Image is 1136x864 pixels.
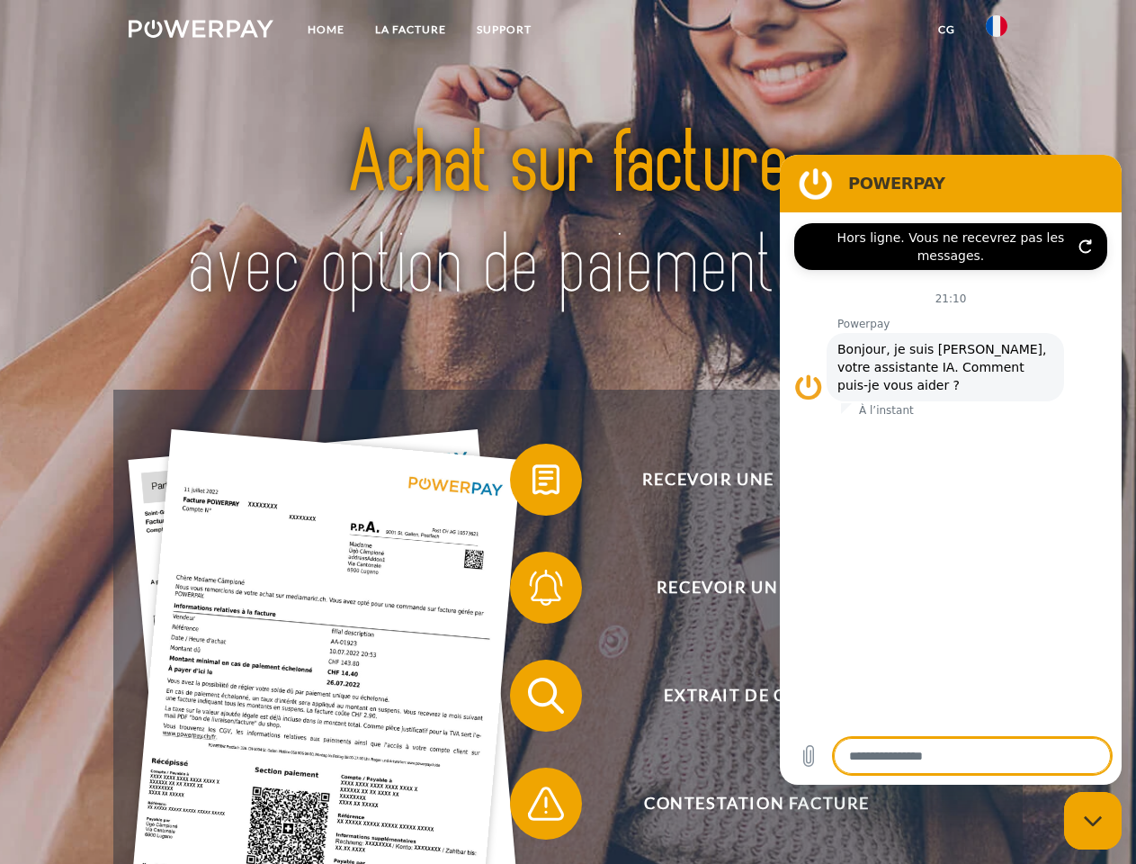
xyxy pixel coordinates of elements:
[360,13,461,46] a: LA FACTURE
[780,155,1122,785] iframe: Fenêtre de messagerie
[523,565,568,610] img: qb_bell.svg
[510,552,978,624] button: Recevoir un rappel?
[523,457,568,502] img: qb_bill.svg
[510,444,978,516] button: Recevoir une facture ?
[536,444,977,516] span: Recevoir une facture ?
[523,673,568,718] img: qb_search.svg
[1064,792,1122,850] iframe: Bouton de lancement de la fenêtre de messagerie, conversation en cours
[292,13,360,46] a: Home
[923,13,971,46] a: CG
[536,768,977,840] span: Contestation Facture
[172,86,964,345] img: title-powerpay_fr.svg
[510,768,978,840] button: Contestation Facture
[129,20,273,38] img: logo-powerpay-white.svg
[461,13,547,46] a: Support
[986,15,1007,37] img: fr
[523,781,568,826] img: qb_warning.svg
[510,660,978,732] button: Extrait de compte
[536,660,977,732] span: Extrait de compte
[536,552,977,624] span: Recevoir un rappel?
